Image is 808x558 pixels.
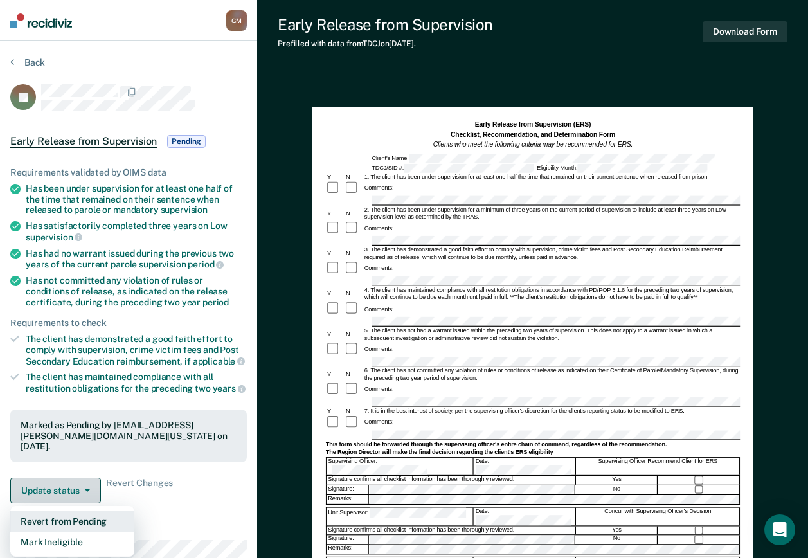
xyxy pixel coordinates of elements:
[577,476,658,485] div: Yes
[10,318,247,328] div: Requirements to check
[363,287,740,301] div: 4. The client has maintained compliance with all restitution obligations in accordance with PD/PO...
[577,526,658,534] div: Yes
[363,225,395,233] div: Comments:
[188,259,224,269] span: period
[26,183,247,215] div: Has been under supervision for at least one half of the time that remained on their sentence when...
[474,508,575,525] div: Date:
[363,184,395,192] div: Comments:
[325,174,344,181] div: Y
[327,535,369,544] div: Signature:
[535,164,708,173] div: Eligibility Month:
[278,15,493,34] div: Early Release from Supervision
[10,167,247,178] div: Requirements validated by OIMS data
[325,210,344,217] div: Y
[363,246,740,261] div: 3. The client has demonstrated a good faith effort to comply with supervision, crime victim fees ...
[327,458,473,475] div: Supervising Officer:
[363,419,395,427] div: Comments:
[26,232,82,242] span: supervision
[344,174,363,181] div: N
[370,164,535,173] div: TDCJ/SID #:
[363,265,395,273] div: Comments:
[474,121,591,129] strong: Early Release from Supervision (ERS)
[325,331,344,339] div: Y
[576,485,658,494] div: No
[344,291,363,298] div: N
[433,141,633,148] em: Clients who meet the following criteria may be recommended for ERS.
[26,221,247,242] div: Has satisfactorily completed three years on Low
[576,458,740,475] div: Supervising Officer Recommend Client for ERS
[363,386,395,394] div: Comments:
[363,305,395,313] div: Comments:
[278,39,493,48] div: Prefilled with data from TDCJ on [DATE] .
[327,495,369,504] div: Remarks:
[202,297,229,307] span: period
[325,250,344,258] div: Y
[576,508,740,525] div: Concur with Supervising Officer's Decision
[327,476,576,485] div: Signature confirms all checklist information has been thoroughly reviewed.
[363,174,740,181] div: 1. The client has been under supervision for at least one-half the time that remained on their cu...
[10,478,101,503] button: Update status
[363,206,740,221] div: 2. The client has been under supervision for a minimum of three years on the current period of su...
[325,371,344,379] div: Y
[193,356,245,366] span: applicable
[344,210,363,217] div: N
[344,371,363,379] div: N
[370,154,716,163] div: Client's Name:
[325,408,344,415] div: Y
[363,327,740,342] div: 5. The client has not had a warrant issued within the preceding two years of supervision. This do...
[363,408,740,415] div: 7. It is in the best interest of society, per the supervising officer's discretion for the client...
[327,526,576,534] div: Signature confirms all checklist information has been thoroughly reviewed.
[576,535,658,544] div: No
[10,511,134,532] button: Revert from Pending
[344,331,363,339] div: N
[474,458,575,475] div: Date:
[10,14,72,28] img: Recidiviz
[26,248,247,270] div: Has had no warrant issued during the previous two years of the current parole supervision
[10,135,157,148] span: Early Release from Supervision
[325,291,344,298] div: Y
[10,532,134,552] button: Mark Ineligible
[226,10,247,31] button: GM
[106,478,173,503] span: Revert Changes
[161,204,208,215] span: supervision
[325,449,739,456] div: The Region Director will make the final decision regarding the client's ERS eligibility
[703,21,787,42] button: Download Form
[213,383,246,393] span: years
[26,334,247,366] div: The client has demonstrated a good faith effort to comply with supervision, crime victim fees and...
[26,372,247,393] div: The client has maintained compliance with all restitution obligations for the preceding two
[344,408,363,415] div: N
[21,420,237,452] div: Marked as Pending by [EMAIL_ADDRESS][PERSON_NAME][DOMAIN_NAME][US_STATE] on [DATE].
[764,514,795,545] div: Open Intercom Messenger
[363,346,395,354] div: Comments:
[10,57,45,68] button: Back
[167,135,206,148] span: Pending
[451,131,615,139] strong: Checklist, Recommendation, and Determination Form
[363,368,740,382] div: 6. The client has not committed any violation of rules or conditions of release as indicated on t...
[327,485,369,494] div: Signature:
[327,545,369,554] div: Remarks:
[325,440,739,448] div: This form should be forwarded through the supervising officer's entire chain of command, regardle...
[26,275,247,307] div: Has not committed any violation of rules or conditions of release, as indicated on the release ce...
[226,10,247,31] div: G M
[344,250,363,258] div: N
[327,508,473,525] div: Unit Supervisor:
